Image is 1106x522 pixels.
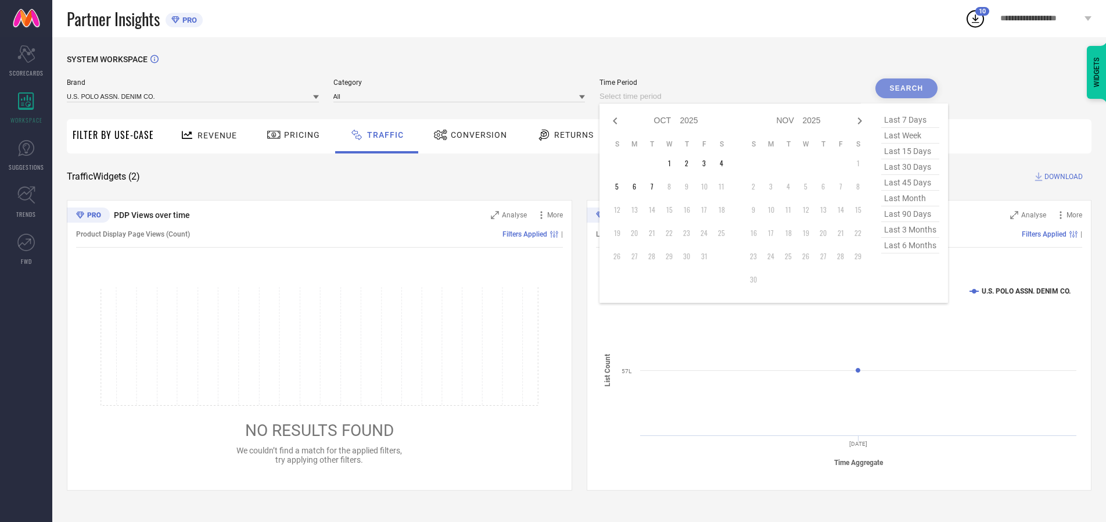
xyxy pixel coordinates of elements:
input: Select time period [599,90,861,103]
td: Mon Nov 17 2025 [762,224,780,242]
span: NO RESULTS FOUND [245,421,394,440]
span: More [1066,211,1082,219]
span: Filter By Use-Case [73,128,154,142]
span: Time Period [599,78,861,87]
td: Mon Oct 13 2025 [626,201,643,219]
td: Sat Oct 11 2025 [713,178,730,195]
span: Conversion [451,130,507,140]
th: Friday [832,140,849,149]
td: Mon Nov 24 2025 [762,248,780,265]
span: More [547,211,563,219]
span: Pricing [284,130,320,140]
span: Returns [554,130,594,140]
span: last 7 days [881,112,939,128]
tspan: Time Aggregate [834,459,883,467]
td: Thu Nov 27 2025 [814,248,832,265]
td: Fri Nov 28 2025 [832,248,849,265]
td: Sat Nov 15 2025 [849,201,867,219]
tspan: List Count [604,354,612,387]
th: Monday [626,140,643,149]
td: Wed Nov 19 2025 [797,224,814,242]
span: Analyse [502,211,527,219]
td: Sat Nov 22 2025 [849,224,867,242]
td: Fri Oct 10 2025 [695,178,713,195]
td: Sun Oct 05 2025 [608,178,626,195]
span: SUGGESTIONS [9,163,44,171]
td: Fri Nov 07 2025 [832,178,849,195]
td: Tue Oct 21 2025 [643,224,660,242]
span: WORKSPACE [10,116,42,124]
span: 10 [979,8,986,15]
th: Monday [762,140,780,149]
td: Sat Nov 29 2025 [849,248,867,265]
td: Sun Oct 19 2025 [608,224,626,242]
span: last 3 months [881,222,939,238]
th: Saturday [849,140,867,149]
td: Thu Oct 02 2025 [678,155,695,172]
td: Wed Nov 12 2025 [797,201,814,219]
td: Tue Nov 04 2025 [780,178,797,195]
td: Sun Nov 30 2025 [745,271,762,288]
span: SYSTEM WORKSPACE [67,55,148,64]
span: FWD [21,257,32,266]
span: Category [333,78,586,87]
td: Sun Nov 23 2025 [745,248,762,265]
th: Thursday [814,140,832,149]
td: Thu Oct 16 2025 [678,201,695,219]
th: Sunday [745,140,762,149]
th: Sunday [608,140,626,149]
td: Thu Nov 13 2025 [814,201,832,219]
td: Sun Nov 16 2025 [745,224,762,242]
td: Sun Nov 02 2025 [745,178,762,195]
td: Fri Oct 24 2025 [695,224,713,242]
span: last 90 days [881,206,939,222]
span: last month [881,191,939,206]
span: TRENDS [16,210,36,219]
td: Thu Nov 20 2025 [814,224,832,242]
span: last week [881,128,939,144]
td: Sat Nov 08 2025 [849,178,867,195]
th: Saturday [713,140,730,149]
div: Premium [67,208,110,225]
svg: Zoom [1010,211,1018,219]
th: Wednesday [660,140,678,149]
td: Fri Oct 17 2025 [695,201,713,219]
svg: Zoom [491,211,499,219]
span: Product Display Page Views (Count) [76,230,190,238]
td: Sat Oct 25 2025 [713,224,730,242]
th: Tuesday [780,140,797,149]
th: Thursday [678,140,695,149]
div: Next month [853,114,867,128]
span: List Views (Count) [596,230,653,238]
td: Wed Oct 29 2025 [660,248,678,265]
td: Thu Oct 23 2025 [678,224,695,242]
div: Open download list [965,8,986,29]
span: Traffic Widgets ( 2 ) [67,171,140,183]
td: Thu Oct 30 2025 [678,248,695,265]
td: Mon Oct 27 2025 [626,248,643,265]
td: Wed Oct 08 2025 [660,178,678,195]
td: Sat Oct 18 2025 [713,201,730,219]
span: Revenue [198,131,237,140]
td: Wed Nov 05 2025 [797,178,814,195]
td: Tue Oct 14 2025 [643,201,660,219]
td: Fri Nov 21 2025 [832,224,849,242]
td: Thu Oct 09 2025 [678,178,695,195]
span: DOWNLOAD [1044,171,1083,183]
td: Mon Nov 10 2025 [762,201,780,219]
td: Fri Oct 31 2025 [695,248,713,265]
td: Tue Nov 18 2025 [780,224,797,242]
td: Sat Nov 01 2025 [849,155,867,172]
span: Filters Applied [502,230,547,238]
span: Filters Applied [1022,230,1066,238]
span: last 30 days [881,159,939,175]
td: Wed Oct 15 2025 [660,201,678,219]
span: last 6 months [881,238,939,253]
text: [DATE] [849,441,867,447]
div: Premium [587,208,630,225]
span: Traffic [367,130,404,140]
td: Sun Oct 12 2025 [608,201,626,219]
td: Tue Oct 28 2025 [643,248,660,265]
td: Wed Oct 01 2025 [660,155,678,172]
span: Analyse [1021,211,1046,219]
